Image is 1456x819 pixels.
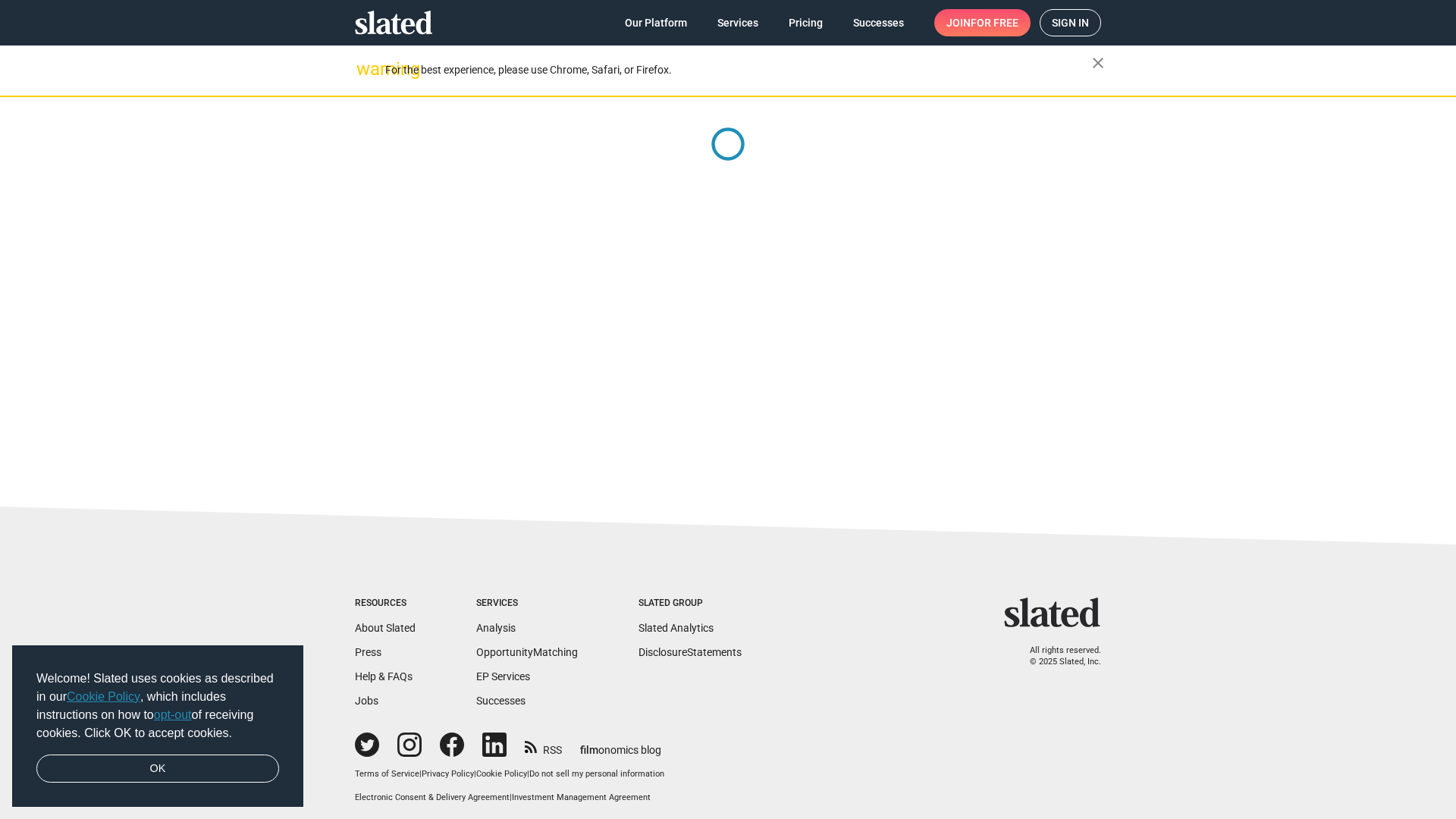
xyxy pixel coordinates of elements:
[476,695,526,707] a: Successes
[841,9,916,36] a: Successes
[422,769,474,779] a: Privacy Policy
[639,598,742,610] div: Slated Group
[527,769,529,779] span: |
[355,695,378,707] a: Jobs
[510,792,512,802] span: |
[355,792,510,802] a: Electronic Consent & Delivery Agreement
[971,9,1018,36] span: for free
[625,9,687,36] span: Our Platform
[356,60,375,78] mat-icon: warning
[355,646,381,658] a: Press
[1040,9,1101,36] a: Sign in
[419,769,422,779] span: |
[1052,10,1089,36] span: Sign in
[67,690,140,703] a: Cookie Policy
[1014,645,1101,667] p: All rights reserved. © 2025 Slated, Inc.
[525,734,562,758] a: RSS
[36,755,279,783] a: dismiss cookie message
[36,670,279,742] span: Welcome! Slated uses cookies as described in our , which includes instructions on how to of recei...
[705,9,770,36] a: Services
[1089,54,1107,72] mat-icon: close
[512,792,651,802] a: Investment Management Agreement
[476,622,516,634] a: Analysis
[12,645,303,808] div: cookieconsent
[946,9,1018,36] span: Join
[639,646,742,658] a: DisclosureStatements
[476,670,530,682] a: EP Services
[474,769,476,779] span: |
[777,9,835,36] a: Pricing
[476,646,578,658] a: OpportunityMatching
[355,769,419,779] a: Terms of Service
[385,60,1092,80] div: For the best experience, please use Chrome, Safari, or Firefox.
[934,9,1031,36] a: Joinfor free
[355,622,416,634] a: About Slated
[717,9,758,36] span: Services
[476,598,578,610] div: Services
[529,769,664,780] button: Do not sell my personal information
[789,9,823,36] span: Pricing
[639,622,714,634] a: Slated Analytics
[476,769,527,779] a: Cookie Policy
[355,670,413,682] a: Help & FAQs
[355,598,416,610] div: Resources
[853,9,904,36] span: Successes
[580,731,661,758] a: filmonomics blog
[154,708,192,721] a: opt-out
[580,744,598,756] span: film
[613,9,699,36] a: Our Platform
